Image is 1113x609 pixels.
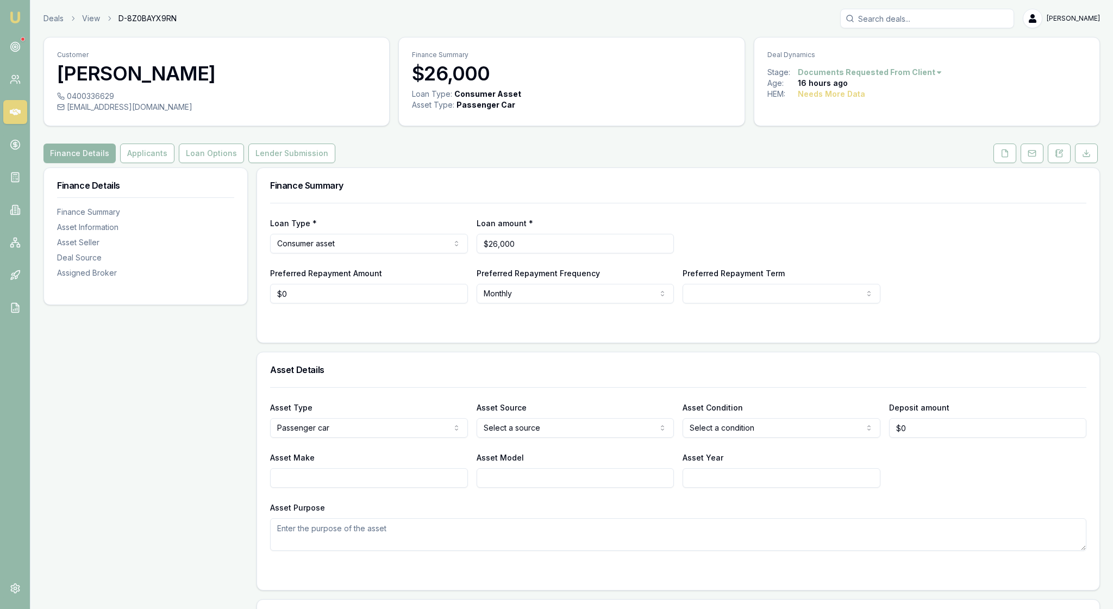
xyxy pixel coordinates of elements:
[683,403,743,412] label: Asset Condition
[118,144,177,163] a: Applicants
[683,269,785,278] label: Preferred Repayment Term
[43,13,64,24] a: Deals
[889,418,1087,438] input: $
[9,11,22,24] img: emu-icon-u.png
[177,144,246,163] a: Loan Options
[57,222,234,233] div: Asset Information
[270,284,468,303] input: $
[683,453,723,462] label: Asset Year
[57,181,234,190] h3: Finance Details
[43,13,177,24] nav: breadcrumb
[270,219,317,228] label: Loan Type *
[57,237,234,248] div: Asset Seller
[477,219,533,228] label: Loan amount *
[767,89,798,100] div: HEM:
[454,89,521,100] div: Consumer Asset
[270,365,1086,374] h3: Asset Details
[57,91,376,102] div: 0400336629
[1047,14,1100,23] span: [PERSON_NAME]
[43,144,118,163] a: Finance Details
[120,144,174,163] button: Applicants
[477,453,524,462] label: Asset Model
[412,89,452,100] div: Loan Type:
[477,269,600,278] label: Preferred Repayment Frequency
[248,144,335,163] button: Lender Submission
[270,269,382,278] label: Preferred Repayment Amount
[767,51,1086,59] p: Deal Dynamics
[179,144,244,163] button: Loan Options
[477,234,674,253] input: $
[270,453,315,462] label: Asset Make
[767,78,798,89] div: Age:
[82,13,100,24] a: View
[57,51,376,59] p: Customer
[798,78,848,89] div: 16 hours ago
[57,102,376,113] div: [EMAIL_ADDRESS][DOMAIN_NAME]
[118,13,177,24] span: D-8Z0BAYX9RN
[412,100,454,110] div: Asset Type :
[57,252,234,263] div: Deal Source
[798,67,943,78] button: Documents Requested From Client
[270,181,1086,190] h3: Finance Summary
[477,403,527,412] label: Asset Source
[457,100,515,110] div: Passenger Car
[270,403,312,412] label: Asset Type
[43,144,116,163] button: Finance Details
[412,63,731,84] h3: $26,000
[889,403,949,412] label: Deposit amount
[57,63,376,84] h3: [PERSON_NAME]
[57,207,234,217] div: Finance Summary
[412,51,731,59] p: Finance Summary
[767,67,798,78] div: Stage:
[798,89,865,100] div: Needs More Data
[57,268,234,278] div: Assigned Broker
[270,503,325,512] label: Asset Purpose
[246,144,337,163] a: Lender Submission
[840,9,1014,28] input: Search deals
